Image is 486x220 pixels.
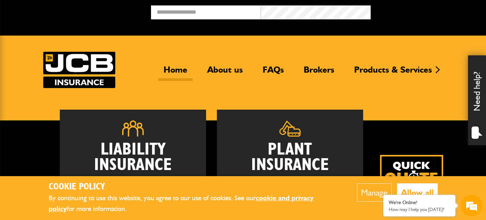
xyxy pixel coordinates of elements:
p: How may I help you today? [389,207,450,212]
img: JCB Insurance Services logo [43,52,115,88]
a: Brokers [298,64,340,81]
h2: Cookie Policy [49,182,335,193]
h2: Plant Insurance [228,142,352,173]
img: Quick Quote [380,155,443,218]
a: cookie and privacy policy [49,194,313,213]
a: Home [158,64,193,81]
a: FAQs [257,64,289,81]
a: Get your insurance quote isn just 2-minutes [380,155,443,218]
p: By continuing to use this website, you agree to our use of cookies. See our for more information. [49,193,335,215]
div: We're Online! [389,200,450,206]
button: Broker Login [371,5,481,17]
a: JCB Insurance Services [43,52,115,88]
button: Allow all [397,183,438,202]
div: Need help? [468,55,486,145]
a: About us [202,64,248,81]
a: Products & Services [349,64,437,81]
h2: Liability Insurance [71,142,195,177]
button: Manage [357,183,392,202]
